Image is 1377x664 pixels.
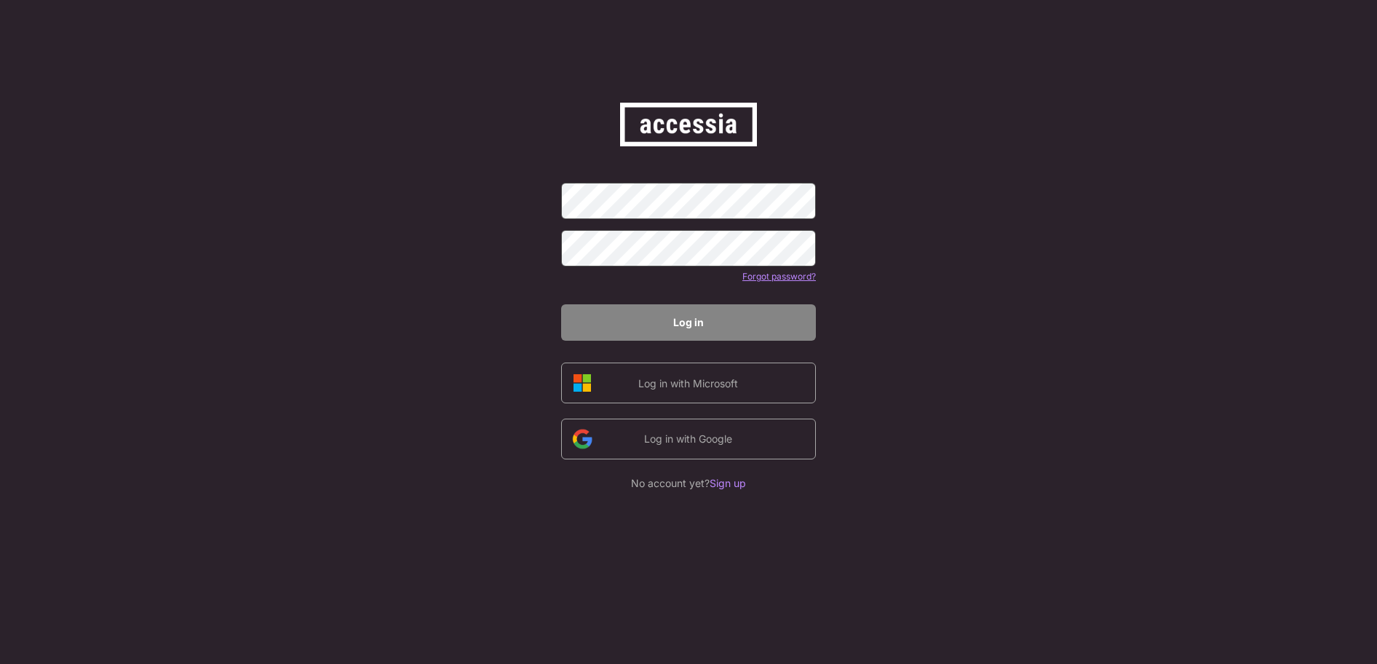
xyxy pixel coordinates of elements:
[561,304,816,341] button: Log in
[737,271,816,283] div: Forgot password?
[710,477,746,489] font: Sign up
[627,376,750,391] div: Log in with Microsoft
[561,475,816,491] div: No account yet?
[627,431,750,446] div: Log in with Google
